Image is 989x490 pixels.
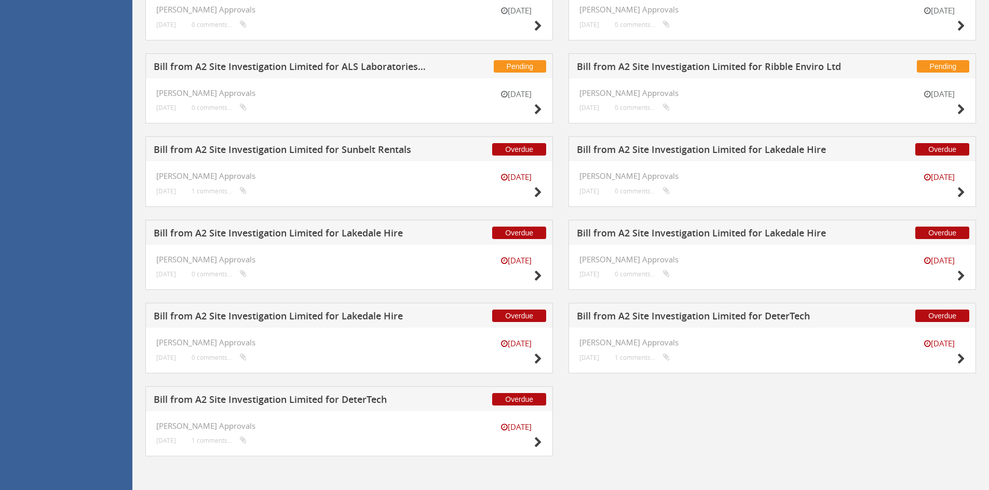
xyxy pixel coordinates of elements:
small: 1 comments... [192,437,247,444]
small: [DATE] [913,255,965,266]
span: Overdue [492,393,546,405]
small: [DATE] [579,354,599,361]
small: 0 comments... [615,270,670,278]
small: 0 comments... [615,104,670,111]
span: Overdue [915,143,969,156]
small: [DATE] [490,172,542,183]
span: Overdue [915,227,969,239]
h4: [PERSON_NAME] Approvals [579,89,965,97]
h5: Bill from A2 Site Investigation Limited for Lakedale Hire [154,311,427,324]
small: [DATE] [156,21,176,29]
small: 0 comments... [192,354,247,361]
small: 0 comments... [615,187,670,195]
small: [DATE] [490,255,542,266]
small: [DATE] [156,187,176,195]
small: 0 comments... [192,21,247,29]
small: 1 comments... [192,187,247,195]
small: 1 comments... [615,354,670,361]
small: [DATE] [913,172,965,183]
h5: Bill from A2 Site Investigation Limited for Lakedale Hire [577,145,850,158]
h4: [PERSON_NAME] Approvals [156,422,542,430]
small: [DATE] [156,104,176,111]
h4: [PERSON_NAME] Approvals [156,338,542,347]
h5: Bill from A2 Site Investigation Limited for DeterTech [154,395,427,408]
h4: [PERSON_NAME] Approvals [579,172,965,180]
h5: Bill from A2 Site Investigation Limited for ALS Laboratories (UK) Ltd [154,62,427,75]
h5: Bill from A2 Site Investigation Limited for Lakedale Hire [154,228,427,241]
h4: [PERSON_NAME] Approvals [156,89,542,97]
small: [DATE] [156,437,176,444]
h4: [PERSON_NAME] Approvals [579,5,965,14]
h5: Bill from A2 Site Investigation Limited for Lakedale Hire [577,228,850,241]
small: [DATE] [490,5,542,16]
small: [DATE] [490,338,542,349]
small: [DATE] [490,89,542,100]
span: Overdue [915,310,969,322]
h5: Bill from A2 Site Investigation Limited for Ribble Enviro Ltd [577,62,850,75]
h4: [PERSON_NAME] Approvals [579,255,965,264]
small: [DATE] [156,354,176,361]
small: [DATE] [913,5,965,16]
span: Overdue [492,143,546,156]
small: 0 comments... [615,21,670,29]
h5: Bill from A2 Site Investigation Limited for DeterTech [577,311,850,324]
small: 0 comments... [192,270,247,278]
span: Overdue [492,310,546,322]
small: [DATE] [156,270,176,278]
small: [DATE] [579,270,599,278]
small: [DATE] [579,187,599,195]
h4: [PERSON_NAME] Approvals [156,255,542,264]
small: [DATE] [579,104,599,111]
h4: [PERSON_NAME] Approvals [156,172,542,180]
small: [DATE] [579,21,599,29]
small: 0 comments... [192,104,247,111]
h4: [PERSON_NAME] Approvals [156,5,542,14]
h5: Bill from A2 Site Investigation Limited for Sunbelt Rentals [154,145,427,158]
small: [DATE] [913,338,965,349]
span: Pending [494,60,546,73]
span: Pending [917,60,969,73]
small: [DATE] [913,89,965,100]
span: Overdue [492,227,546,239]
small: [DATE] [490,422,542,432]
h4: [PERSON_NAME] Approvals [579,338,965,347]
